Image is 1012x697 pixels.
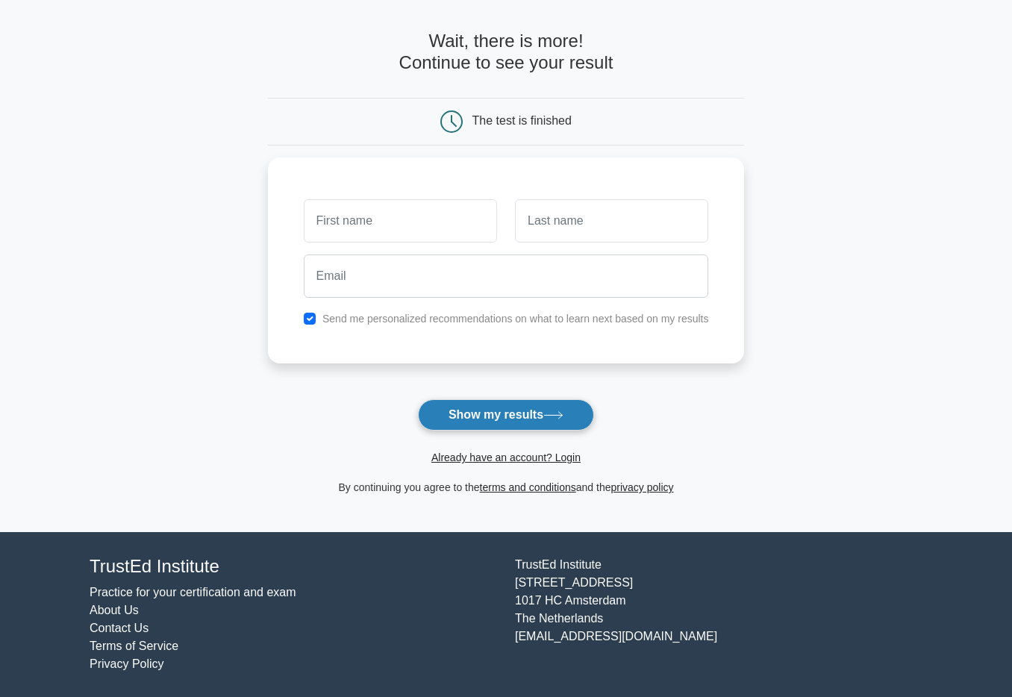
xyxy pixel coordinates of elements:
[418,399,594,431] button: Show my results
[322,313,709,325] label: Send me personalized recommendations on what to learn next based on my results
[515,199,708,243] input: Last name
[90,556,497,578] h4: TrustEd Institute
[90,640,178,652] a: Terms of Service
[431,451,581,463] a: Already have an account? Login
[506,556,931,673] div: TrustEd Institute [STREET_ADDRESS] 1017 HC Amsterdam The Netherlands [EMAIL_ADDRESS][DOMAIN_NAME]
[304,199,497,243] input: First name
[259,478,754,496] div: By continuing you agree to the and the
[90,586,296,598] a: Practice for your certification and exam
[480,481,576,493] a: terms and conditions
[304,254,709,298] input: Email
[90,604,139,616] a: About Us
[90,657,164,670] a: Privacy Policy
[472,114,572,127] div: The test is finished
[90,622,149,634] a: Contact Us
[611,481,674,493] a: privacy policy
[268,31,745,74] h4: Wait, there is more! Continue to see your result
